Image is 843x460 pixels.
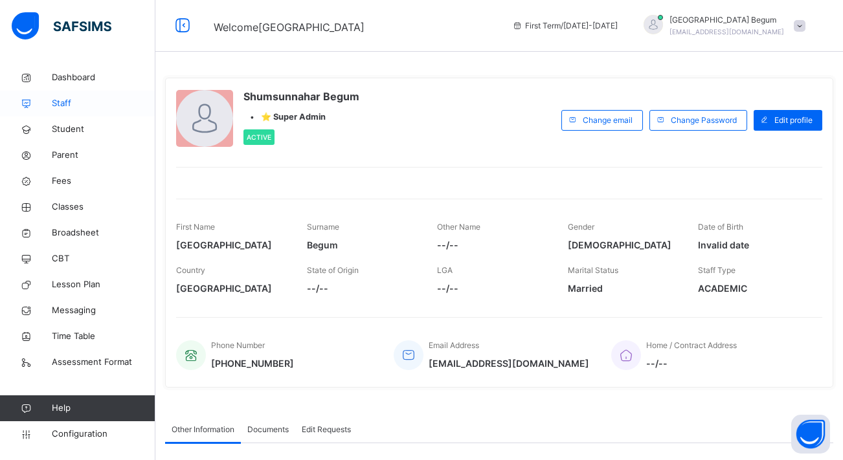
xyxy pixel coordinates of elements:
[669,28,784,36] span: [EMAIL_ADDRESS][DOMAIN_NAME]
[698,281,809,295] span: ACADEMIC
[52,356,155,369] span: Assessment Format
[307,238,418,252] span: Begum
[698,222,743,232] span: Date of Birth
[646,356,737,370] span: --/--
[52,123,155,136] span: Student
[52,201,155,214] span: Classes
[52,428,155,441] span: Configuration
[176,238,287,252] span: [GEOGRAPHIC_DATA]
[307,265,359,275] span: State of Origin
[437,238,548,252] span: --/--
[429,356,589,370] span: [EMAIL_ADDRESS][DOMAIN_NAME]
[646,340,737,350] span: Home / Contract Address
[52,402,155,415] span: Help
[512,20,618,32] span: session/term information
[429,340,479,350] span: Email Address
[12,12,111,39] img: safsims
[698,265,736,275] span: Staff Type
[214,21,365,34] span: Welcome [GEOGRAPHIC_DATA]
[437,265,453,275] span: LGA
[52,278,155,291] span: Lesson Plan
[52,226,155,239] span: Broadsheet
[791,415,830,454] button: Open asap
[261,111,326,123] span: ⭐ Super Admin
[176,222,215,232] span: First Name
[247,424,289,435] span: Documents
[176,281,287,295] span: [GEOGRAPHIC_DATA]
[671,115,737,126] span: Change Password
[211,340,265,350] span: Phone Number
[52,304,155,317] span: Messaging
[176,265,205,275] span: Country
[52,149,155,162] span: Parent
[52,175,155,188] span: Fees
[568,222,594,232] span: Gender
[669,14,784,26] span: [GEOGRAPHIC_DATA] Begum
[568,281,679,295] span: Married
[774,115,813,126] span: Edit profile
[631,14,812,38] div: Shumsunnahar Begum
[302,424,351,435] span: Edit Requests
[568,265,618,275] span: Marital Status
[243,111,359,123] div: •
[568,238,679,252] span: [DEMOGRAPHIC_DATA]
[52,252,155,265] span: CBT
[698,238,809,252] span: Invalid date
[52,330,155,343] span: Time Table
[52,71,155,84] span: Dashboard
[211,356,294,370] span: [PHONE_NUMBER]
[437,281,548,295] span: --/--
[172,424,234,435] span: Other Information
[307,222,339,232] span: Surname
[243,89,359,104] span: Shumsunnahar Begum
[437,222,480,232] span: Other Name
[307,281,418,295] span: --/--
[52,97,155,110] span: Staff
[583,115,633,126] span: Change email
[247,133,271,141] span: Active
